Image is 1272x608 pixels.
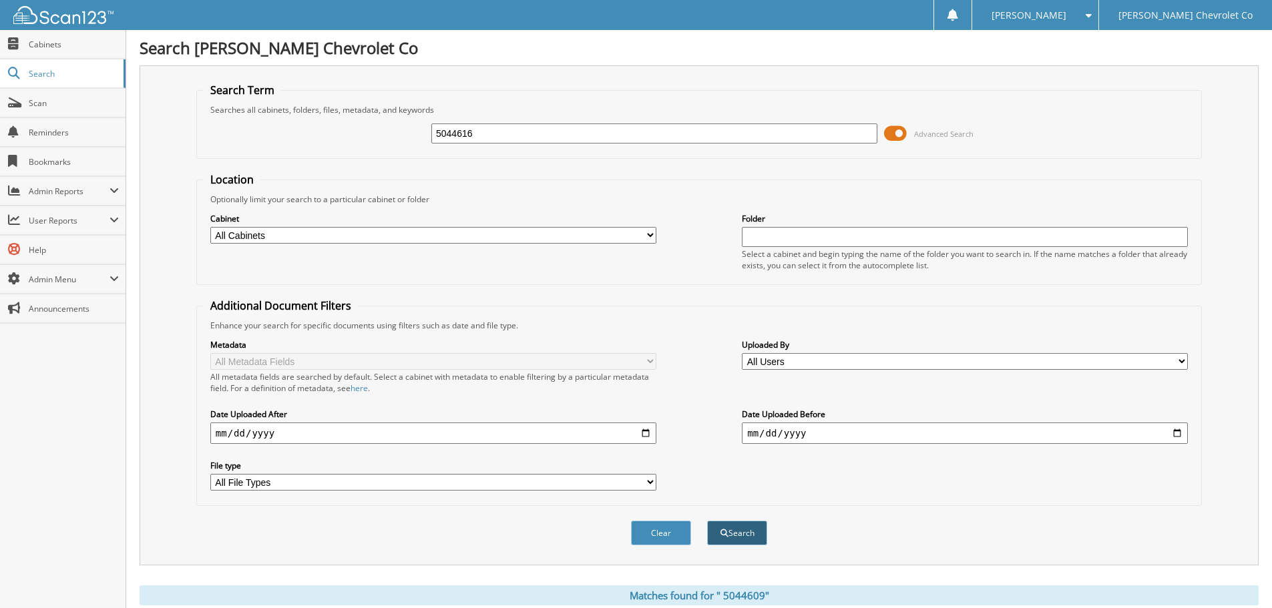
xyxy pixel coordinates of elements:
[29,244,119,256] span: Help
[742,213,1188,224] label: Folder
[742,339,1188,350] label: Uploaded By
[210,408,656,420] label: Date Uploaded After
[210,460,656,471] label: File type
[204,172,260,187] legend: Location
[29,303,119,314] span: Announcements
[742,422,1188,444] input: end
[1118,11,1253,19] span: [PERSON_NAME] Chevrolet Co
[351,382,368,394] a: here
[742,248,1188,271] div: Select a cabinet and begin typing the name of the folder you want to search in. If the name match...
[914,129,974,139] span: Advanced Search
[29,274,110,285] span: Admin Menu
[210,371,656,394] div: All metadata fields are searched by default. Select a cabinet with metadata to enable filtering b...
[140,37,1259,59] h1: Search [PERSON_NAME] Chevrolet Co
[707,521,767,545] button: Search
[1205,544,1272,608] iframe: Chat Widget
[210,339,656,350] label: Metadata
[29,39,119,50] span: Cabinets
[204,83,281,97] legend: Search Term
[29,215,110,226] span: User Reports
[29,186,110,197] span: Admin Reports
[631,521,691,545] button: Clear
[210,422,656,444] input: start
[204,298,358,313] legend: Additional Document Filters
[210,213,656,224] label: Cabinet
[140,585,1259,605] div: Matches found for " 5044609"
[204,320,1195,331] div: Enhance your search for specific documents using filters such as date and file type.
[29,156,119,168] span: Bookmarks
[13,6,114,24] img: scan123-logo-white.svg
[29,97,119,109] span: Scan
[204,104,1195,115] div: Searches all cabinets, folders, files, metadata, and keywords
[29,127,119,138] span: Reminders
[742,408,1188,420] label: Date Uploaded Before
[992,11,1066,19] span: [PERSON_NAME]
[29,68,117,79] span: Search
[204,194,1195,205] div: Optionally limit your search to a particular cabinet or folder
